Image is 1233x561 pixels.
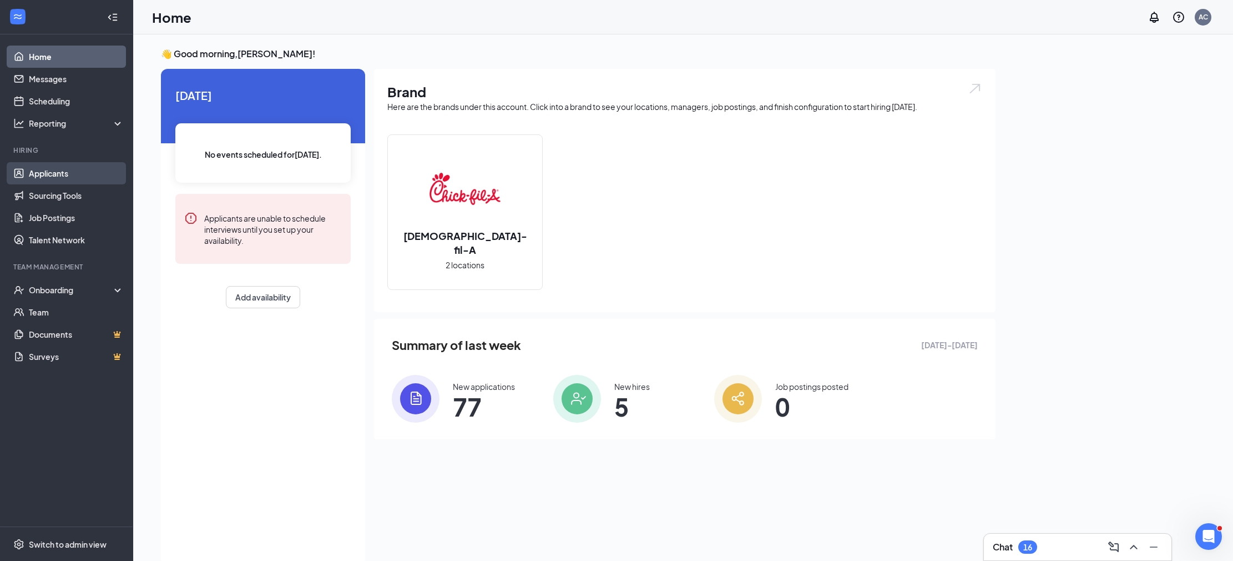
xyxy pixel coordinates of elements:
[29,207,124,229] a: Job Postings
[13,539,24,550] svg: Settings
[714,375,762,423] img: icon
[152,8,191,27] h1: Home
[614,381,650,392] div: New hires
[204,212,342,246] div: Applicants are unable to schedule interviews until you set up your availability.
[775,397,848,417] span: 0
[29,323,124,345] a: DocumentsCrown
[1105,538,1123,556] button: ComposeMessage
[1148,11,1161,24] svg: Notifications
[29,345,124,368] a: SurveysCrown
[29,301,124,323] a: Team
[29,90,124,112] a: Scheduling
[921,339,978,351] span: [DATE] - [DATE]
[29,162,124,184] a: Applicants
[614,397,650,417] span: 5
[175,87,351,104] span: [DATE]
[429,153,501,224] img: Chick-fil-A
[387,101,982,112] div: Here are the brands under this account. Click into a brand to see your locations, managers, job p...
[184,212,198,225] svg: Error
[205,148,322,161] span: No events scheduled for [DATE] .
[29,284,114,295] div: Onboarding
[13,284,24,295] svg: UserCheck
[392,375,439,423] img: icon
[775,381,848,392] div: Job postings posted
[12,11,23,22] svg: WorkstreamLogo
[29,46,124,68] a: Home
[29,118,124,129] div: Reporting
[1023,543,1032,552] div: 16
[29,539,107,550] div: Switch to admin view
[453,381,515,392] div: New applications
[13,262,122,272] div: Team Management
[993,541,1013,553] h3: Chat
[13,118,24,129] svg: Analysis
[1172,11,1185,24] svg: QuestionInfo
[453,397,515,417] span: 77
[1107,540,1120,554] svg: ComposeMessage
[968,82,982,95] img: open.6027fd2a22e1237b5b06.svg
[387,82,982,101] h1: Brand
[1195,523,1222,550] iframe: Intercom live chat
[29,184,124,207] a: Sourcing Tools
[29,229,124,251] a: Talent Network
[1127,540,1140,554] svg: ChevronUp
[161,48,996,60] h3: 👋 Good morning, [PERSON_NAME] !
[1125,538,1143,556] button: ChevronUp
[446,259,484,271] span: 2 locations
[107,12,118,23] svg: Collapse
[13,146,122,155] div: Hiring
[29,68,124,90] a: Messages
[1145,538,1163,556] button: Minimize
[1147,540,1160,554] svg: Minimize
[226,286,300,308] button: Add availability
[553,375,601,423] img: icon
[392,335,521,355] span: Summary of last week
[388,229,542,257] h2: [DEMOGRAPHIC_DATA]-fil-A
[1199,12,1208,22] div: AC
